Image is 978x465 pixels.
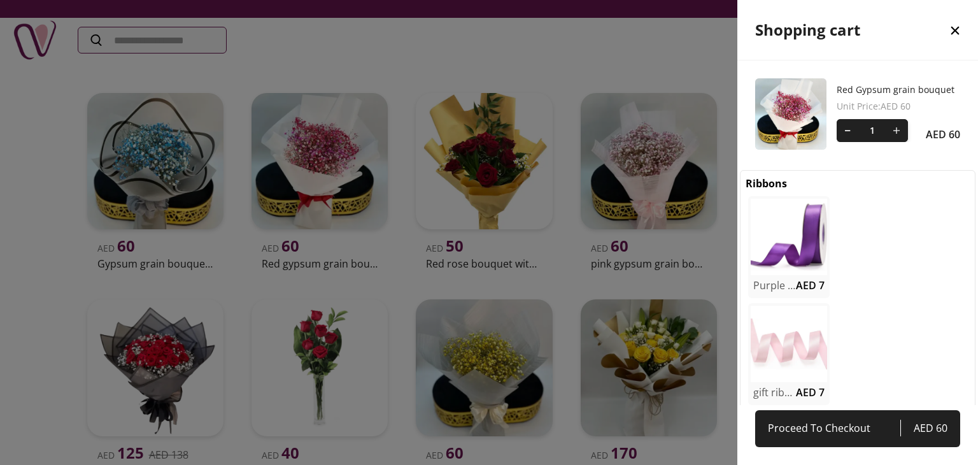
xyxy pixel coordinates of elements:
h2: gift ribbons light pink [753,385,796,400]
span: AED 60 [900,419,947,437]
span: AED 60 [926,127,960,142]
h2: Ribbons [746,176,787,191]
img: uae-gifts-Purple gift ribbons [751,199,827,275]
span: 1 [860,119,885,142]
span: AED 7 [796,385,825,400]
span: Unit Price : AED 60 [837,100,960,113]
div: uae-gifts-gift ribbons light pinkgift ribbons light pinkAED 7 [748,303,830,405]
h2: Purple gift ribbons [753,278,796,293]
span: Proceed To Checkout [768,419,900,437]
h2: Shopping cart [755,20,860,40]
button: close [932,1,978,59]
div: uae-gifts-Purple gift ribbonsPurple gift ribbonsAED 7 [748,196,830,298]
div: Red Gypsum grain bouquet [755,61,960,168]
a: Red Gypsum grain bouquet [837,83,960,96]
span: AED 7 [796,278,825,293]
img: uae-gifts-gift ribbons light pink [751,306,827,382]
a: Proceed To CheckoutAED 60 [755,410,960,447]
